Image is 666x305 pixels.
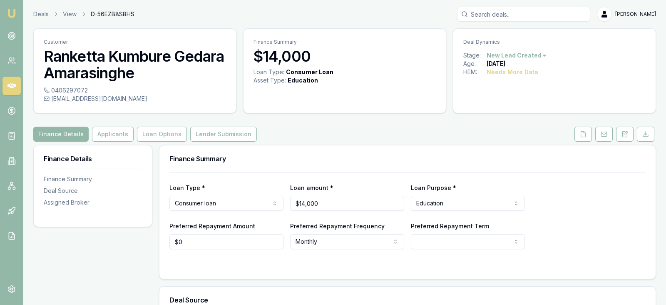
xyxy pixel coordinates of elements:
[137,127,187,142] button: Loan Options
[253,68,284,76] div: Loan Type:
[33,127,90,142] a: Finance Details
[487,68,538,76] div: Needs More Data
[288,76,318,85] div: Education
[463,39,646,45] p: Deal Dynamics
[253,76,286,85] div: Asset Type :
[463,60,487,68] div: Age:
[7,8,17,18] img: emu-icon-u.png
[33,10,134,18] nav: breadcrumb
[190,127,257,142] button: Lender Submission
[615,11,656,17] span: [PERSON_NAME]
[92,127,134,142] button: Applicants
[463,51,487,60] div: Stage:
[411,222,489,230] label: Preferred Repayment Term
[44,155,142,162] h3: Finance Details
[487,51,547,60] button: New Lead Created
[33,10,49,18] a: Deals
[253,39,436,45] p: Finance Summary
[44,86,226,95] div: 0406297072
[253,48,436,65] h3: $14,000
[457,7,590,22] input: Search deals
[44,95,226,103] div: [EMAIL_ADDRESS][DOMAIN_NAME]
[290,222,385,230] label: Preferred Repayment Frequency
[411,184,456,191] label: Loan Purpose *
[44,48,226,81] h3: Ranketta Kumbure Gedara Amarasinghe
[91,10,134,18] span: D-56EZB8S8HS
[290,196,404,211] input: $
[33,127,89,142] button: Finance Details
[169,155,646,162] h3: Finance Summary
[135,127,189,142] a: Loan Options
[44,39,226,45] p: Customer
[169,222,255,230] label: Preferred Repayment Amount
[290,184,333,191] label: Loan amount *
[169,297,646,303] h3: Deal Source
[63,10,77,18] a: View
[487,60,505,68] div: [DATE]
[90,127,135,142] a: Applicants
[44,175,142,183] div: Finance Summary
[463,68,487,76] div: HEM:
[169,234,283,249] input: $
[286,68,333,76] div: Consumer Loan
[44,187,142,195] div: Deal Source
[169,184,205,191] label: Loan Type *
[189,127,258,142] a: Lender Submission
[44,198,142,207] div: Assigned Broker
